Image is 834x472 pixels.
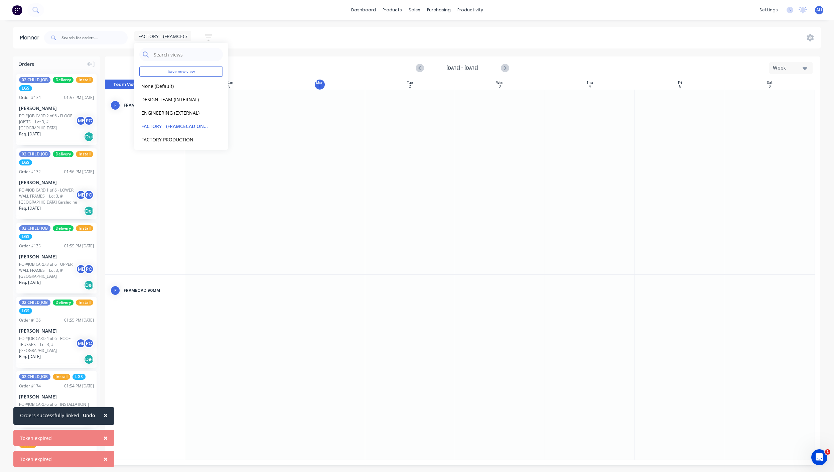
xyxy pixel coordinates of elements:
div: PO #JOB CARD 3 of 6 - UPPER WALL FRAMES | Lot 3, #[GEOGRAPHIC_DATA] [19,261,78,279]
button: Close [97,407,114,423]
div: 4 [589,85,591,88]
span: LGS [73,374,86,380]
span: Install [76,225,93,231]
div: 2 [409,85,411,88]
div: 6 [769,85,771,88]
span: AH [816,7,822,13]
div: Token expired [20,456,52,463]
span: Req. [DATE] [19,354,41,360]
div: PC [84,116,94,126]
div: Token expired [20,435,52,442]
div: Tue [407,81,413,85]
button: Close [97,430,114,446]
div: FRAMECAD 70mm [124,102,179,108]
div: products [379,5,405,15]
div: Mon [316,81,323,85]
span: Req. [DATE] [19,279,41,285]
span: Install [76,77,93,83]
span: 02 CHILD JOB [19,225,50,231]
button: INSTALLERS [139,149,211,156]
div: ME [76,264,86,274]
span: 02 CHILD JOB [19,300,50,306]
div: 01:57 PM [DATE] [64,95,94,101]
div: PO #JOB CARD 1 of 6 - LOWER WALL FRAMES | Lot 3, #[GEOGRAPHIC_DATA] Carsledine [19,187,78,205]
div: Orders successfully linked [20,412,79,419]
div: Sat [767,81,773,85]
span: Delivery [53,300,74,306]
div: productivity [454,5,486,15]
div: Planner [20,34,43,42]
div: settings [756,5,781,15]
div: Order # 136 [19,317,41,323]
div: PO #JOB CARD 6 of 6 - INSTALLATION | Lot 3, #[GEOGRAPHIC_DATA] [19,401,94,414]
div: Del [84,354,94,364]
div: F [110,100,120,110]
div: PO #JOB CARD 4 of 6 - ROOF TRUSSES | Lot 3, #[GEOGRAPHIC_DATA] [19,336,78,354]
span: Delivery [53,151,74,157]
button: Week [769,62,813,74]
div: [PERSON_NAME] [19,105,94,112]
div: Wed [496,81,504,85]
button: Close [97,451,114,467]
div: PO #JOB CARD 2 of 6 - FLOOR JOISTS | Lot 3, #[GEOGRAPHIC_DATA] [19,113,78,131]
div: 01:55 PM [DATE] [64,243,94,249]
div: Thu [587,81,593,85]
div: Order # 174 [19,383,41,389]
div: Order # 134 [19,95,41,101]
span: Delivery [53,225,74,231]
div: purchasing [424,5,454,15]
div: 01:55 PM [DATE] [64,317,94,323]
div: [PERSON_NAME] [19,253,94,260]
span: Install [76,300,93,306]
div: 3 [499,85,501,88]
iframe: Intercom live chat [811,449,827,465]
img: Factory [12,5,22,15]
div: 5 [679,85,681,88]
span: LGS [19,159,32,165]
button: Undo [79,410,99,421]
button: FACTORY PRODUCTION [139,135,211,143]
a: dashboard [348,5,379,15]
div: ME [76,190,86,200]
div: Order # 135 [19,243,41,249]
div: PC [84,338,94,348]
div: [PERSON_NAME] [19,179,94,186]
div: F [110,285,120,296]
div: sales [405,5,424,15]
div: Del [84,206,94,216]
span: LGS [19,308,32,314]
div: ME [76,338,86,348]
div: 01:56 PM [DATE] [64,169,94,175]
div: Del [84,280,94,290]
span: Install [53,374,70,380]
button: Team View [105,80,145,90]
div: 31 [228,85,232,88]
div: 01:54 PM [DATE] [64,383,94,389]
span: Delivery [53,77,74,83]
input: Search for orders... [61,31,128,44]
button: Save new view [139,67,223,77]
div: FRAMECAD 90mm [124,287,179,293]
div: Del [84,132,94,142]
span: Install [76,151,93,157]
span: 02 CHILD JOB [19,151,50,157]
span: 02 CHILD JOB [19,374,50,380]
span: × [104,433,108,443]
span: × [104,454,108,464]
span: × [104,410,108,420]
strong: [DATE] - [DATE] [429,65,496,71]
span: 02 CHILD JOB [19,77,50,83]
div: Order # 132 [19,169,41,175]
div: PC [84,264,94,274]
span: Orders [18,61,34,68]
input: Search views [153,48,220,61]
div: PC [84,190,94,200]
span: 1 [825,449,830,455]
div: Fri [678,81,682,85]
div: [PERSON_NAME] [19,327,94,334]
span: FACTORY - (FRAMCECAD ONLY) [138,33,207,40]
button: None (Default) [139,82,211,90]
span: Req. [DATE] [19,205,41,211]
span: Req. [DATE] [19,131,41,137]
div: Sun [227,81,233,85]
